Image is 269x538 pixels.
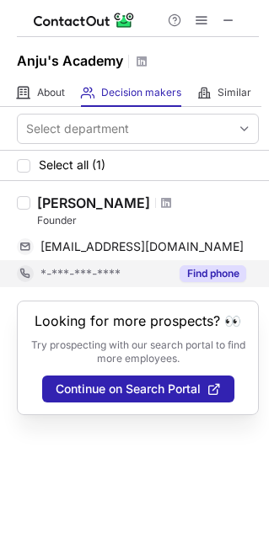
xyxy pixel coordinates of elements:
p: Try prospecting with our search portal to find more employees. [30,338,246,365]
div: Select department [26,120,129,137]
button: Reveal Button [180,265,246,282]
h1: Anju's Academy [17,51,123,71]
span: Continue on Search Portal [56,382,201,396]
div: Founder [37,213,259,228]
span: Select all (1) [39,158,105,172]
header: Looking for more prospects? 👀 [35,313,241,328]
span: About [37,86,65,99]
span: Decision makers [101,86,181,99]
img: ContactOut v5.3.10 [34,10,135,30]
span: [EMAIL_ADDRESS][DOMAIN_NAME] [40,239,244,254]
div: [PERSON_NAME] [37,194,150,211]
span: Similar [218,86,251,99]
button: Continue on Search Portal [42,376,234,402]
